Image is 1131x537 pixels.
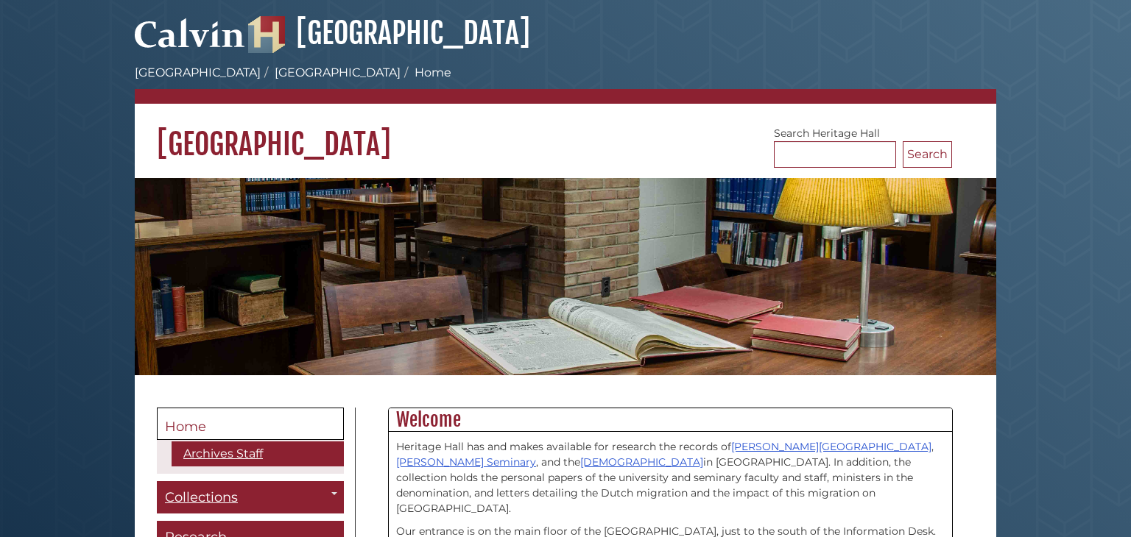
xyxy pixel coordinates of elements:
a: [PERSON_NAME][GEOGRAPHIC_DATA] [731,440,931,453]
a: [GEOGRAPHIC_DATA] [248,15,530,51]
img: Calvin [135,12,245,53]
a: [GEOGRAPHIC_DATA] [275,65,401,79]
img: Hekman Library Logo [248,16,285,53]
li: Home [401,64,451,82]
a: Home [157,408,344,440]
a: Archives Staff [172,441,344,466]
nav: breadcrumb [135,64,996,104]
a: Collections [157,481,344,514]
h1: [GEOGRAPHIC_DATA] [135,104,996,163]
a: [DEMOGRAPHIC_DATA] [580,455,703,469]
a: [PERSON_NAME] Seminary [396,455,536,469]
span: Home [165,419,206,435]
a: [GEOGRAPHIC_DATA] [135,65,261,79]
h2: Welcome [389,408,952,432]
button: Search [903,141,952,168]
span: Collections [165,489,238,505]
p: Heritage Hall has and makes available for research the records of , , and the in [GEOGRAPHIC_DATA... [396,439,945,516]
a: Calvin University [135,34,245,47]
